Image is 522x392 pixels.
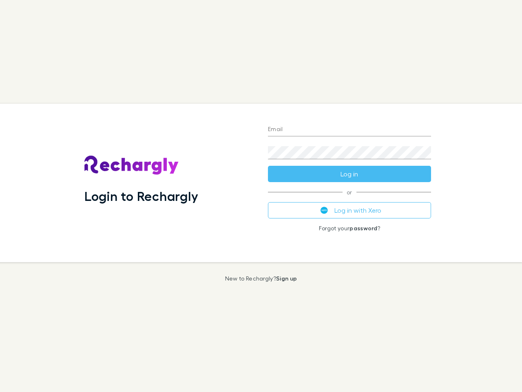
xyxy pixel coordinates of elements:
button: Log in [268,166,431,182]
p: New to Rechargly? [225,275,297,282]
h1: Login to Rechargly [84,188,198,204]
img: Xero's logo [321,207,328,214]
p: Forgot your ? [268,225,431,232]
button: Log in with Xero [268,202,431,218]
a: Sign up [276,275,297,282]
img: Rechargly's Logo [84,156,179,175]
a: password [349,225,377,232]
